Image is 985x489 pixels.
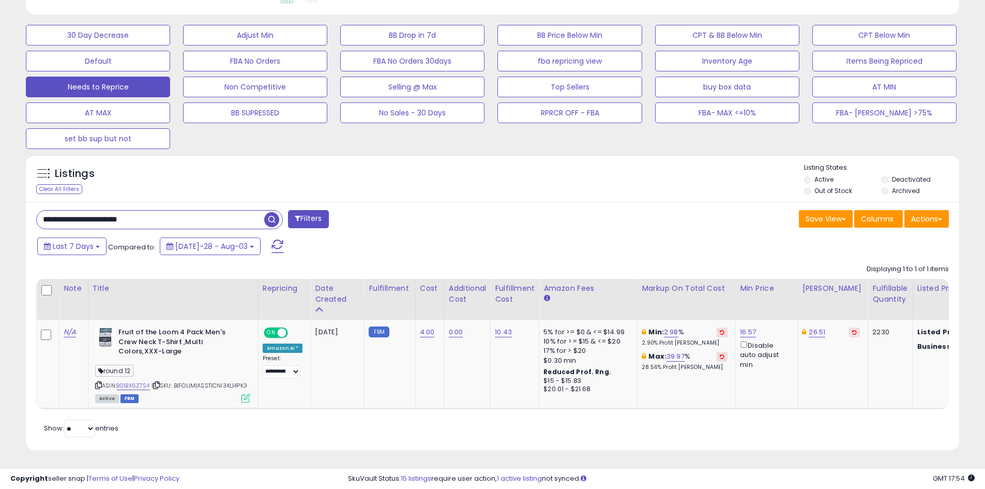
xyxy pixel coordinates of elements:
button: Actions [904,210,949,228]
label: Deactivated [892,175,931,184]
button: AT MIN [812,77,957,97]
a: Privacy Policy [134,473,179,483]
a: 4.00 [420,327,435,337]
label: Archived [892,186,920,195]
b: Reduced Prof. Rng. [543,367,611,376]
button: CPT & BB Below Min [655,25,799,46]
th: The percentage added to the cost of goods (COGS) that forms the calculator for Min & Max prices. [638,279,736,320]
div: % [642,352,728,371]
div: Amazon AI * [263,344,303,353]
button: Inventory Age [655,51,799,71]
div: $20.01 - $21.68 [543,385,629,394]
button: Columns [854,210,903,228]
div: SkuVault Status: require user action, not synced. [348,474,975,484]
a: 1 active listing [497,473,542,483]
a: 10.43 [495,327,512,337]
div: % [642,328,728,347]
b: Min: [648,327,664,337]
div: $15 - $15.83 [543,377,629,386]
label: Out of Stock [814,186,852,195]
p: 28.56% Profit [PERSON_NAME] [642,364,728,371]
button: FBA- [PERSON_NAME] >75% [812,102,957,123]
button: fba repricing view [497,51,642,71]
a: 15 listings [401,473,431,483]
b: Fruit of the Loom 4 Pack Men's Crew Neck T-Shirt ,Multi Colors,XXX-Large [118,328,244,359]
span: [DATE]-28 - Aug-03 [175,241,248,251]
div: Min Price [740,283,793,294]
button: BB SUPRESSED [183,102,327,123]
button: FBA- MAX <=10% [655,102,799,123]
h5: Listings [55,167,95,181]
div: Fulfillment [369,283,411,294]
span: ON [265,329,278,337]
span: | SKU: B|FOL|M|ASST|CN|3XL|4PK3 [151,381,247,390]
span: OFF [286,329,303,337]
a: 39.97 [666,351,685,362]
b: Listed Price: [917,327,964,337]
div: Fulfillment Cost [495,283,535,305]
button: Last 7 Days [37,238,107,255]
a: 2.98 [664,327,678,337]
span: Show: entries [44,423,118,433]
button: Default [26,51,170,71]
div: [DATE] [315,328,356,337]
p: Listing States: [804,163,959,173]
span: Last 7 Days [53,241,94,251]
a: Terms of Use [88,473,132,483]
small: Amazon Fees. [543,294,550,303]
div: Additional Cost [449,283,487,305]
a: 26.51 [809,327,825,337]
button: [DATE]-28 - Aug-03 [160,238,261,255]
a: B01BX6Z7S4 [116,381,150,390]
button: Save View [799,210,853,228]
label: Active [814,175,834,184]
button: CPT Below Min [812,25,957,46]
div: Repricing [263,283,307,294]
button: BB Price Below Min [497,25,642,46]
span: FBM [120,394,139,403]
div: Fulfillable Quantity [872,283,908,305]
small: FBM [369,327,389,337]
div: 17% for > $20 [543,346,629,355]
button: AT MAX [26,102,170,123]
button: Top Sellers [497,77,642,97]
div: seller snap | | [10,474,179,484]
span: 2025-08-11 17:54 GMT [933,473,975,483]
div: $0.30 min [543,356,629,365]
div: Markup on Total Cost [642,283,731,294]
div: Preset: [263,355,303,378]
button: Non Competitive [183,77,327,97]
div: Amazon Fees [543,283,633,294]
span: Compared to: [108,242,156,252]
div: Cost [420,283,440,294]
div: Clear All Filters [36,184,82,194]
p: 2.90% Profit [PERSON_NAME] [642,339,728,347]
div: Date Created [315,283,360,305]
button: FBA No Orders [183,51,327,71]
a: 16.57 [740,327,756,337]
img: 51IV9BK7dCL._SL40_.jpg [95,328,116,348]
button: Filters [288,210,328,228]
a: N/A [64,327,76,337]
b: Max: [648,351,666,361]
button: buy box data [655,77,799,97]
button: set bb sup but not [26,128,170,149]
div: [PERSON_NAME] [802,283,863,294]
button: Adjust Min [183,25,327,46]
button: Items Being Repriced [812,51,957,71]
button: FBA No Orders 30days [340,51,484,71]
strong: Copyright [10,473,48,483]
div: 5% for >= $0 & <= $14.99 [543,328,629,337]
button: RPRCR OFF - FBA [497,102,642,123]
div: 10% for >= $15 & <= $20 [543,337,629,346]
div: ASIN: [95,328,250,402]
div: Note [64,283,84,294]
a: 0.00 [449,327,463,337]
div: Displaying 1 to 1 of 1 items [867,264,949,274]
div: 2230 [872,328,904,337]
button: No Sales - 30 Days [340,102,484,123]
button: BB Drop in 7d [340,25,484,46]
span: Columns [861,214,893,224]
div: Disable auto adjust min [740,339,790,369]
b: Business Price: [917,342,974,351]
